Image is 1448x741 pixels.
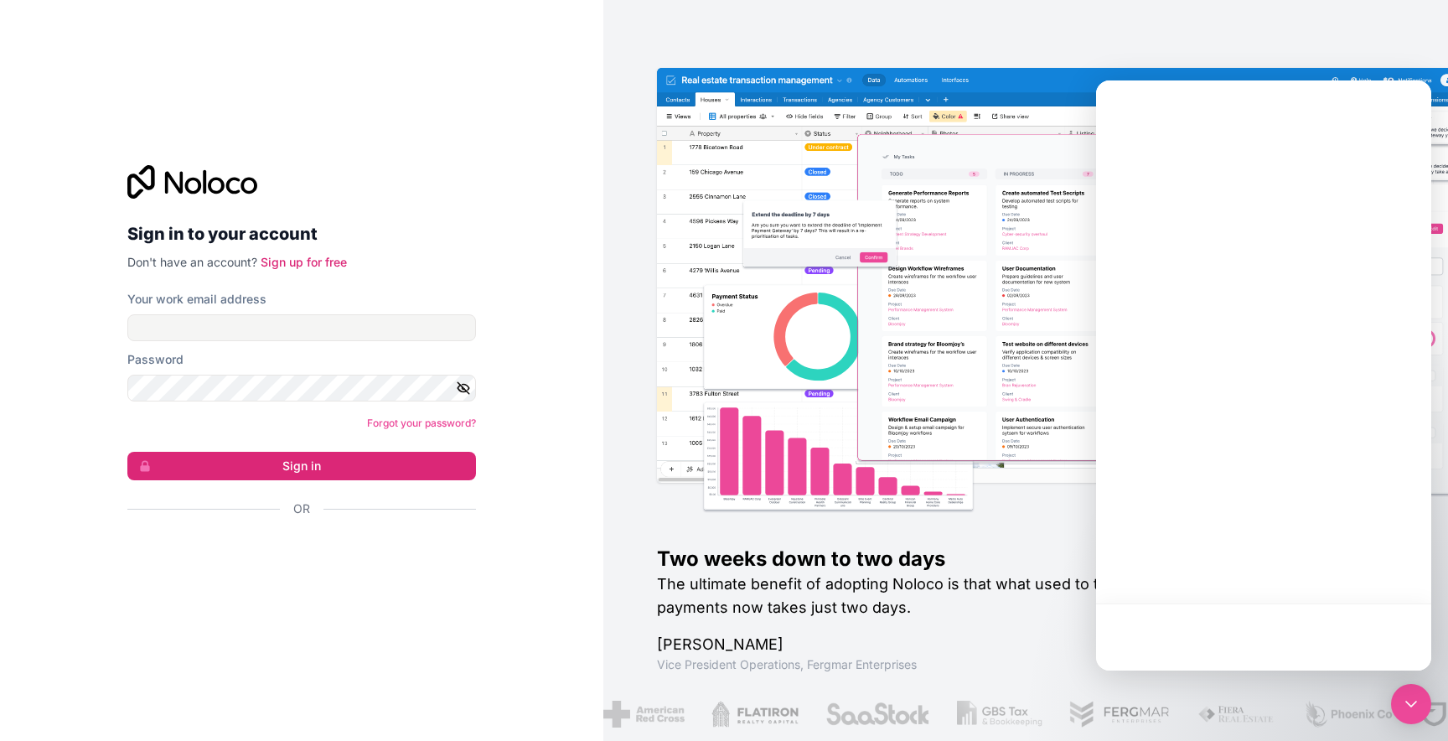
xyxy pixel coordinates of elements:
[657,633,1394,656] h1: [PERSON_NAME]
[957,701,1042,728] img: /assets/gbstax-C-GtDUiK.png
[127,452,476,480] button: Sign in
[367,417,476,429] a: Forgot your password?
[127,375,476,402] input: Password
[711,701,799,728] img: /assets/flatiron-C8eUkumj.png
[657,546,1394,573] h1: Two weeks down to two days
[657,573,1394,619] h2: The ultimate benefit of adopting Noloco is that what used to take two weeks to approve and proces...
[127,255,257,269] span: Don't have an account?
[657,656,1394,673] h1: Vice President Operations , Fergmar Enterprises
[1391,684,1431,724] div: Open Intercom Messenger
[127,219,476,249] h2: Sign in to your account
[261,255,347,269] a: Sign up for free
[293,500,310,517] span: Or
[1197,701,1276,728] img: /assets/fiera-fwj2N5v4.png
[127,351,184,368] label: Password
[1069,701,1171,728] img: /assets/fergmar-CudnrXN5.png
[825,701,931,728] img: /assets/saastock-C6Zbiodz.png
[127,291,266,308] label: Your work email address
[603,701,685,728] img: /assets/american-red-cross-BAupjrZR.png
[127,314,476,341] input: Email address
[1303,701,1394,728] img: /assets/phoenix-BREaitsQ.png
